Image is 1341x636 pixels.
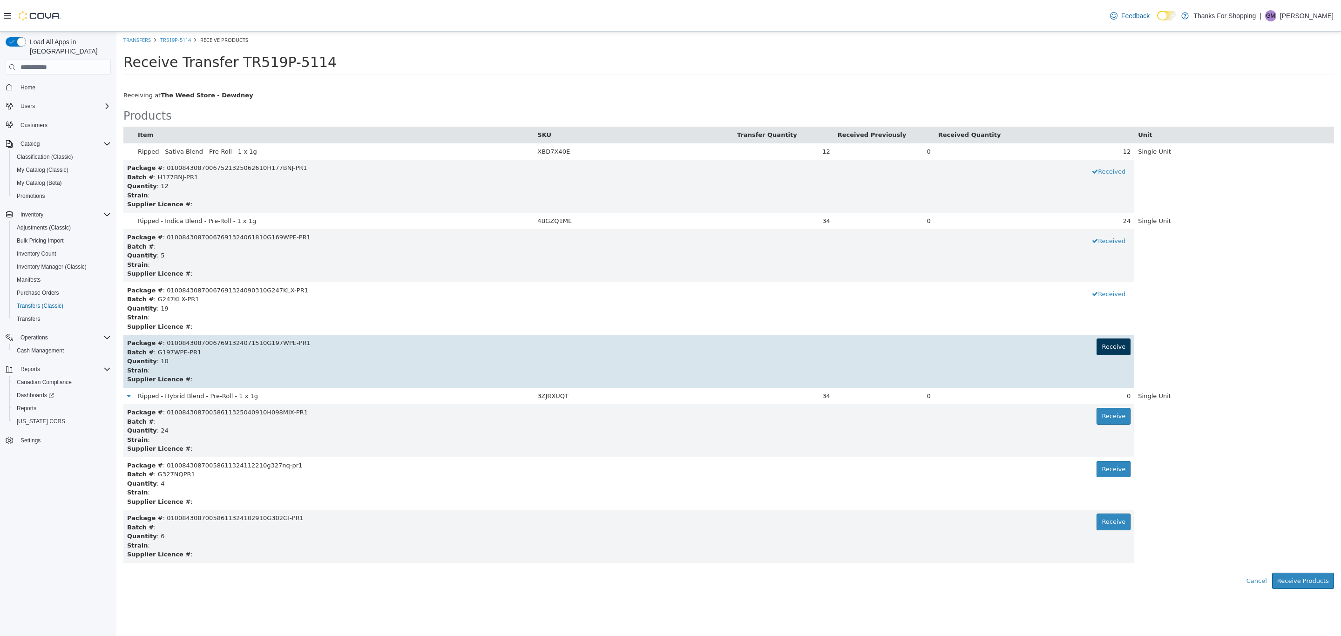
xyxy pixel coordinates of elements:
[13,274,111,285] span: Manifests
[13,416,69,427] a: [US_STATE] CCRS
[9,312,115,325] button: Transfers
[11,466,1014,475] div: :
[1022,99,1037,108] button: Unit
[17,418,65,425] span: [US_STATE] CCRS
[20,84,35,91] span: Home
[44,60,136,67] b: The Weed Store - Dewdney
[11,141,1014,150] div: : H177BNJ-PR1
[1265,10,1276,21] div: Gaelan Malloy
[721,99,792,108] button: Received Previously
[421,99,437,108] button: SKU
[13,416,111,427] span: Washington CCRS
[11,334,1014,344] div: :
[11,429,1014,439] div: : 01008430870058611324112210g327nq-pr1
[20,102,35,110] span: Users
[718,181,818,198] td: 0
[2,100,115,113] button: Users
[13,151,111,162] span: Classification (Classic)
[1157,11,1177,20] input: Dark Mode
[11,457,31,464] strong: Strain
[970,132,1014,149] button: Received
[13,287,63,298] a: Purchase Orders
[11,386,37,393] strong: Batch #
[11,344,74,351] strong: Supplier Licence #
[17,364,44,375] button: Reports
[13,300,111,311] span: Transfers (Classic)
[13,248,60,259] a: Inventory Count
[11,500,1014,509] div: : 6
[9,150,115,163] button: Classification (Classic)
[9,260,115,273] button: Inventory Manager (Classic)
[17,434,111,446] span: Settings
[13,345,68,356] a: Cash Management
[9,234,115,247] button: Bulk Pricing Import
[21,116,141,123] span: Ripped - Sativa Blend - Pre-Roll - 1 x 1g
[11,263,1014,272] div: : G247KLX-PR1
[11,317,37,324] strong: Batch #
[17,138,43,149] button: Catalog
[1022,361,1055,368] span: Single Unit
[21,361,142,368] span: Ripped - Hybrid Blend - Pre-Roll - 1 x 1g
[20,211,43,218] span: Inventory
[17,101,39,112] button: Users
[17,192,45,200] span: Promotions
[11,386,1014,395] div: :
[617,356,718,373] td: 34
[17,138,111,149] span: Catalog
[2,118,115,132] button: Customers
[17,364,111,375] span: Reports
[421,361,452,368] span: 3ZJRXUQT
[11,519,74,526] strong: Supplier Licence #
[17,347,64,354] span: Cash Management
[11,282,31,289] strong: Strain
[11,142,37,149] strong: Batch #
[17,315,40,323] span: Transfers
[11,230,31,237] strong: Strain
[9,299,115,312] button: Transfers (Classic)
[11,202,47,209] b: Package #
[11,229,1014,238] div: :
[822,99,887,108] button: Received Quantity
[17,82,39,93] a: Home
[421,116,454,123] span: XBD7X40E
[17,224,71,231] span: Adjustments (Classic)
[20,334,48,341] span: Operations
[13,235,68,246] a: Bulk Pricing Import
[17,209,111,220] span: Inventory
[7,78,1218,90] h2: Products
[11,404,1014,413] div: :
[980,376,1014,393] button: Receive
[1266,10,1275,21] span: GM
[11,219,1014,229] div: : 5
[11,439,37,446] strong: Batch #
[13,164,72,176] a: My Catalog (Classic)
[9,286,115,299] button: Purchase Orders
[11,509,1014,519] div: :
[17,332,52,343] button: Operations
[11,316,1014,325] div: : G197WPE-PR1
[980,482,1014,499] button: Receive
[1022,116,1055,123] span: Single Unit
[11,150,1014,159] div: : 12
[11,482,1014,491] div: : 01008430870058611324102910G302GI-PR1
[11,438,1014,447] div: : G327NQPR1
[11,413,1014,422] div: :
[9,189,115,203] button: Promotions
[11,281,1014,291] div: :
[980,307,1014,324] button: Receive
[11,510,31,517] strong: Strain
[617,181,718,198] td: 34
[11,405,31,412] strong: Strain
[1260,10,1261,21] p: |
[17,179,62,187] span: My Catalog (Beta)
[11,447,1014,457] div: : 4
[20,437,41,444] span: Settings
[718,356,818,373] td: 0
[11,132,1014,141] div: : 01008430870067521325062610H177BNJ-PR1
[822,185,1015,194] div: 24
[1022,186,1055,193] span: Single Unit
[7,22,220,39] span: Receive Transfer TR519P-5114
[84,5,132,12] span: Receive Products
[13,287,111,298] span: Purchase Orders
[11,291,1014,300] div: :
